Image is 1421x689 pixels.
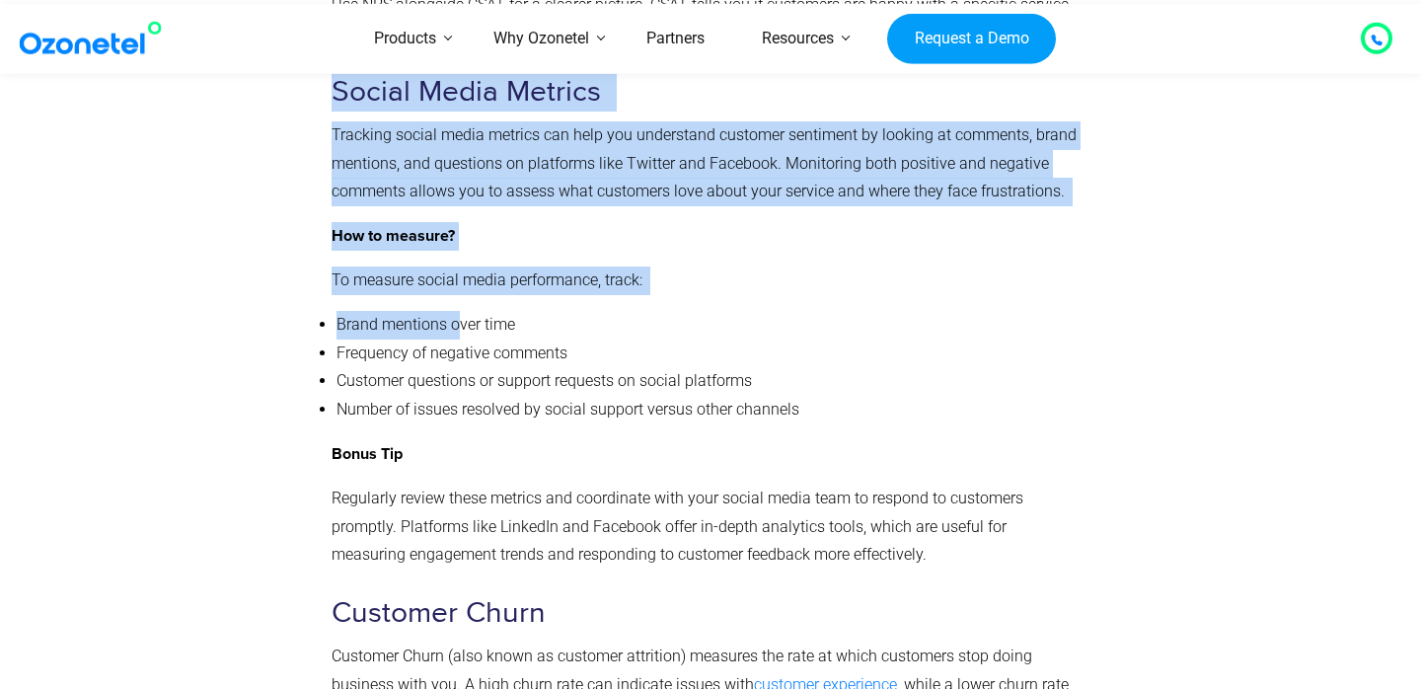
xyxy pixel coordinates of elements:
span: Tracking social media metrics can help you understand customer sentiment by looking at comments, ... [332,125,1077,201]
a: Resources [733,4,862,74]
a: Products [345,4,465,74]
strong: How to measure? [332,228,455,244]
h3: Customer Churn [332,594,1081,633]
span: Number of issues resolved by social support versus other channels [337,400,799,419]
span: Regularly review these metrics and coordinate with your social media team to respond to customers... [332,489,1023,565]
span: To measure social media performance, track: [332,270,642,289]
span: Frequency of negative comments [337,344,567,362]
a: Request a Demo [887,13,1056,64]
strong: Bonus Tip [332,446,403,462]
a: Why Ozonetel [465,4,618,74]
a: Partners [618,4,733,74]
span: Brand mentions over time [337,315,515,334]
span: Customer questions or support requests on social platforms [337,371,752,390]
span: Social Media Metrics [332,74,601,110]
